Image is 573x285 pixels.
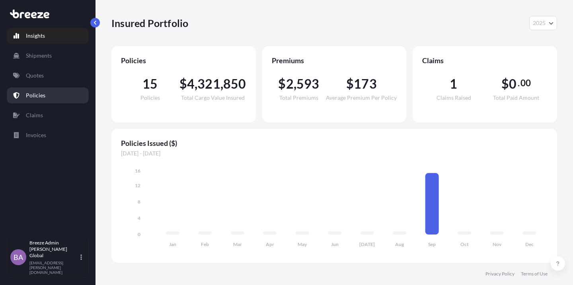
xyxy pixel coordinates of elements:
a: Policies [7,87,89,103]
tspan: Feb [201,241,209,247]
a: Privacy Policy [485,271,515,277]
a: Shipments [7,48,89,64]
span: $ [179,78,187,90]
span: $ [346,78,354,90]
tspan: 4 [138,215,140,221]
tspan: 16 [135,168,140,174]
a: Insights [7,28,89,44]
p: Shipments [26,52,52,60]
span: 850 [223,78,246,90]
span: 0 [509,78,516,90]
p: Invoices [26,131,46,139]
span: $ [501,78,509,90]
tspan: 12 [135,182,140,188]
span: 593 [296,78,320,90]
span: 173 [354,78,377,90]
tspan: [DATE] [359,241,375,247]
span: , [220,78,223,90]
p: [EMAIL_ADDRESS][PERSON_NAME][DOMAIN_NAME] [29,260,79,275]
span: 2025 [533,19,546,27]
button: Year Selector [529,16,557,30]
span: 00 [520,80,531,86]
p: Policies [26,91,45,99]
span: 15 [142,78,158,90]
tspan: Apr [266,241,274,247]
p: Insured Portfolio [111,17,188,29]
p: Breeze Admin [PERSON_NAME] Global [29,240,79,259]
span: 2 [286,78,294,90]
tspan: Aug [395,241,404,247]
tspan: Oct [460,241,469,247]
span: . [518,80,520,86]
tspan: Mar [233,241,242,247]
p: Claims [26,111,43,119]
span: BA [14,253,23,261]
span: Policies [140,95,160,101]
span: Average Premium Per Policy [326,95,397,101]
span: Total Cargo Value Insured [181,95,245,101]
span: 1 [450,78,457,90]
tspan: Sep [428,241,436,247]
p: Insights [26,32,45,40]
span: , [294,78,296,90]
span: [DATE] - [DATE] [121,149,548,157]
tspan: Dec [525,241,534,247]
a: Invoices [7,127,89,143]
span: $ [278,78,286,90]
a: Quotes [7,68,89,83]
span: Total Paid Amount [493,95,539,101]
tspan: Nov [493,241,502,247]
tspan: 0 [138,231,140,237]
tspan: May [298,241,307,247]
span: Claims [422,56,548,65]
span: Premiums [272,56,397,65]
span: 4 [187,78,195,90]
span: 321 [197,78,220,90]
a: Terms of Use [521,271,548,277]
tspan: Jun [331,241,339,247]
span: Claims Raised [437,95,471,101]
span: Policies Issued ($) [121,138,548,148]
a: Claims [7,107,89,123]
span: Policies [121,56,246,65]
span: Total Premiums [279,95,318,101]
tspan: Jan [169,241,176,247]
tspan: 8 [138,199,140,205]
p: Quotes [26,72,44,79]
span: , [195,78,197,90]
